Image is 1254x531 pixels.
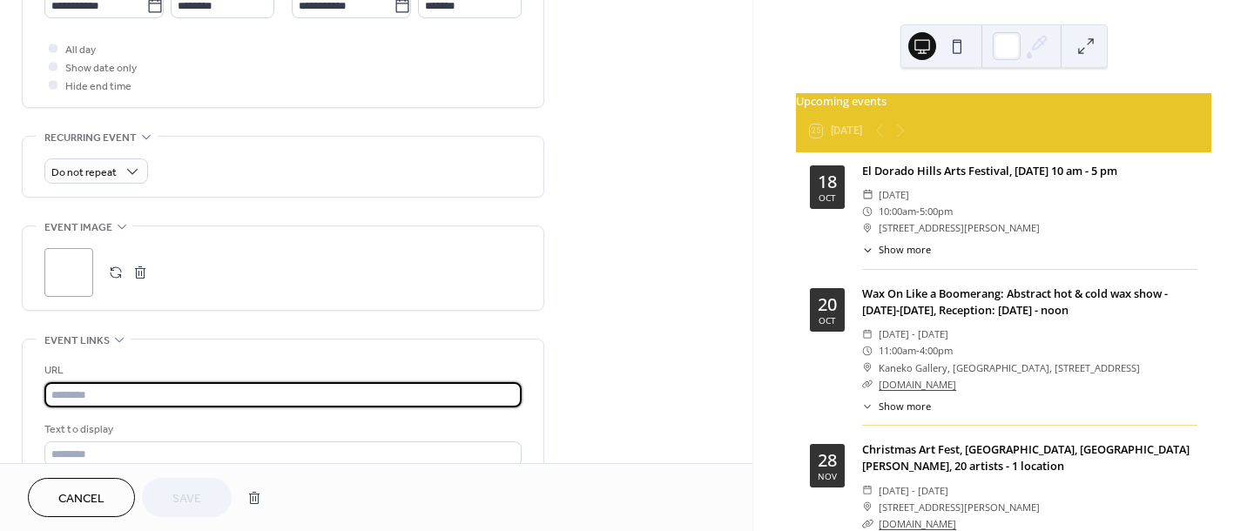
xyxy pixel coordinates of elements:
[879,342,916,359] span: 11:00am
[44,332,110,350] span: Event links
[862,163,1197,179] div: El Dorado Hills Arts Festival, [DATE] 10 am - 5 pm
[862,243,931,258] button: ​Show more
[862,400,873,414] div: ​
[862,186,873,203] div: ​
[862,342,873,359] div: ​
[862,499,873,515] div: ​
[65,41,96,59] span: All day
[879,219,1040,236] span: [STREET_ADDRESS][PERSON_NAME]
[879,378,956,391] a: [DOMAIN_NAME]
[51,163,117,183] span: Do not repeat
[879,499,1040,515] span: [STREET_ADDRESS][PERSON_NAME]
[818,472,837,481] div: Nov
[44,129,137,147] span: Recurring event
[920,342,953,359] span: 4:00pm
[65,77,131,96] span: Hide end time
[862,286,1168,318] a: Wax On Like a Boomerang: Abstract hot & cold wax show - [DATE]-[DATE], Reception: [DATE] - noon
[862,376,873,393] div: ​
[818,452,837,469] div: 28
[879,482,948,499] span: [DATE] - [DATE]
[58,490,104,508] span: Cancel
[862,441,1190,474] a: Christmas Art Fest, [GEOGRAPHIC_DATA], [GEOGRAPHIC_DATA][PERSON_NAME], 20 artists - 1 location
[44,361,518,380] div: URL
[862,326,873,342] div: ​
[916,203,920,219] span: -
[862,400,931,414] button: ​Show more
[862,243,873,258] div: ​
[916,342,920,359] span: -
[879,203,916,219] span: 10:00am
[818,296,837,313] div: 20
[818,173,837,191] div: 18
[819,316,836,325] div: Oct
[879,186,909,203] span: [DATE]
[44,218,112,237] span: Event image
[879,243,931,258] span: Show more
[879,517,956,530] a: [DOMAIN_NAME]
[862,219,873,236] div: ​
[879,326,948,342] span: [DATE] - [DATE]
[879,360,1140,376] span: Kaneko Gallery, [GEOGRAPHIC_DATA], [STREET_ADDRESS]
[879,400,931,414] span: Show more
[796,93,1211,110] div: Upcoming events
[44,420,518,439] div: Text to display
[44,248,93,297] div: ;
[862,203,873,219] div: ​
[819,193,836,202] div: Oct
[862,482,873,499] div: ​
[920,203,953,219] span: 5:00pm
[862,360,873,376] div: ​
[28,478,135,517] button: Cancel
[65,59,137,77] span: Show date only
